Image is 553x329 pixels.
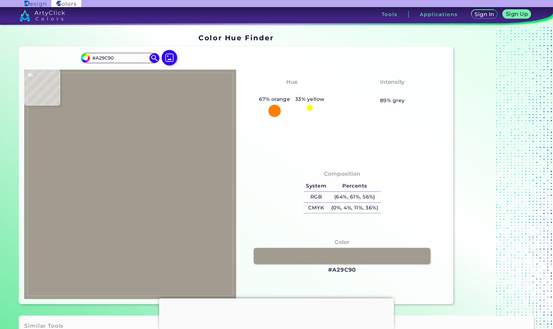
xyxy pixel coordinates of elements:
[263,88,321,95] h3: Yellowish Orange
[456,31,537,307] iframe: Advertisement
[474,12,495,17] h5: Sign In
[335,237,349,247] h4: Color
[329,192,381,202] h5: (64%, 61%, 56%)
[471,10,498,19] a: Sign In
[162,50,177,65] img: icon picture
[304,181,329,191] h5: System
[502,10,532,19] a: Sign Up
[19,10,65,21] img: logo_artyclick_colors_white.svg
[380,96,405,105] h5: 89% grey
[90,53,150,62] input: type color..
[382,12,397,17] h3: Tools
[27,73,233,296] img: d600e61a-1e6d-464e-acb7-656903ec8866
[159,298,394,327] iframe: Advertisement
[293,95,327,103] h5: 33% yellow
[420,12,457,17] h3: Applications
[329,203,381,213] h5: (0%, 4%, 11%, 36%)
[506,11,528,17] h5: Sign Up
[383,88,402,95] h3: Pale
[380,77,405,87] h4: Intensity
[256,95,293,103] h5: 67% orange
[304,203,329,213] h5: CMYK
[328,266,356,274] h3: #A29C90
[324,169,360,179] h4: Composition
[286,77,297,87] h4: Hue
[198,33,274,43] h1: Color Hue Finder
[304,192,329,202] h5: RGB
[329,181,381,191] h5: Percents
[149,53,159,63] img: icon search
[25,1,46,7] img: ArtyClick Design logo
